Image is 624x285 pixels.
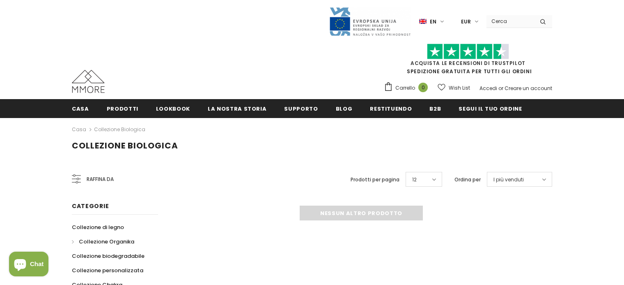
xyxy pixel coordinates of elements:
label: Ordina per [454,176,481,184]
span: Blog [336,105,353,113]
a: La nostra storia [208,99,266,118]
span: Wish List [449,84,470,92]
img: Javni Razpis [329,7,411,37]
span: Restituendo [370,105,412,113]
span: Segui il tuo ordine [459,105,522,113]
span: Categorie [72,202,109,210]
inbox-online-store-chat: Shopify online store chat [7,252,51,278]
a: Collezione personalizzata [72,263,143,278]
span: B2B [429,105,441,113]
span: Collezione personalizzata [72,266,143,274]
span: Carrello [395,84,415,92]
a: B2B [429,99,441,118]
img: i-lang-1.png [419,18,427,25]
span: Collezione biologica [72,140,178,151]
a: Javni Razpis [329,18,411,25]
span: EUR [461,18,471,26]
a: Collezione biodegradabile [72,249,145,263]
a: Casa [72,99,89,118]
span: I più venduti [493,176,524,184]
span: Raffina da [87,175,114,184]
a: Casa [72,125,86,134]
span: Casa [72,105,89,113]
span: or [498,85,503,92]
span: en [430,18,436,26]
a: Acquista le recensioni di TrustPilot [411,60,525,67]
span: Collezione biodegradabile [72,252,145,260]
a: Lookbook [156,99,190,118]
a: Collezione Organika [72,234,134,249]
a: Wish List [438,81,470,95]
a: Prodotti [107,99,138,118]
img: Fidati di Pilot Stars [427,44,509,60]
span: La nostra storia [208,105,266,113]
a: Blog [336,99,353,118]
span: SPEDIZIONE GRATUITA PER TUTTI GLI ORDINI [384,47,552,75]
span: 12 [412,176,417,184]
a: Segui il tuo ordine [459,99,522,118]
a: Restituendo [370,99,412,118]
a: Creare un account [505,85,552,92]
a: Collezione di legno [72,220,124,234]
span: Prodotti [107,105,138,113]
input: Search Site [486,15,534,27]
a: Carrello 0 [384,82,432,94]
img: Casi MMORE [72,70,105,93]
span: supporto [284,105,318,113]
a: Accedi [479,85,497,92]
a: supporto [284,99,318,118]
span: Collezione di legno [72,223,124,231]
label: Prodotti per pagina [351,176,399,184]
span: Lookbook [156,105,190,113]
span: 0 [418,83,428,92]
span: Collezione Organika [79,238,134,246]
a: Collezione biologica [94,126,145,133]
